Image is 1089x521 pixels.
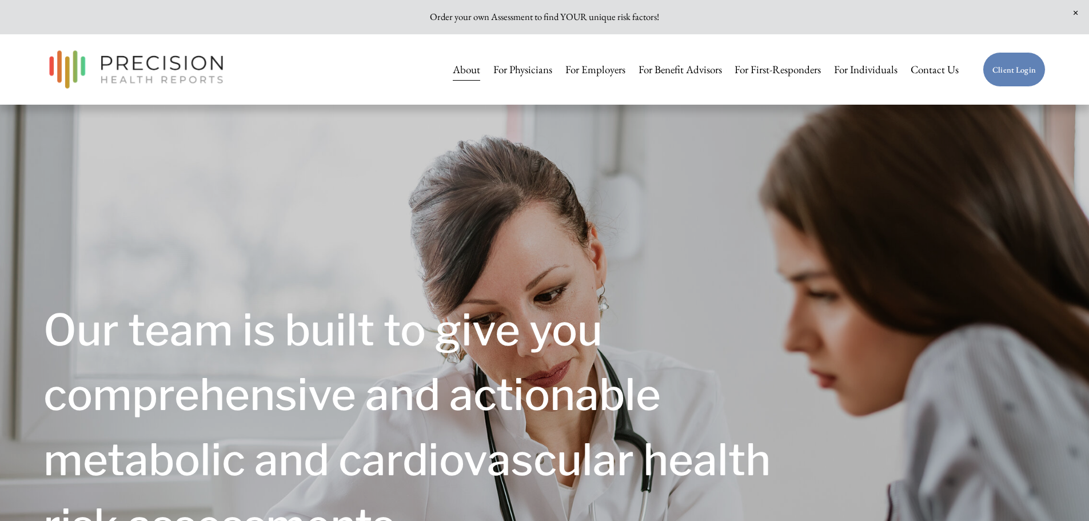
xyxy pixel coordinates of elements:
[983,52,1046,88] a: Client Login
[735,58,821,82] a: For First-Responders
[834,58,897,82] a: For Individuals
[43,45,229,94] img: Precision Health Reports
[493,58,552,82] a: For Physicians
[639,58,722,82] a: For Benefit Advisors
[911,58,959,82] a: Contact Us
[565,58,625,82] a: For Employers
[453,58,480,82] a: About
